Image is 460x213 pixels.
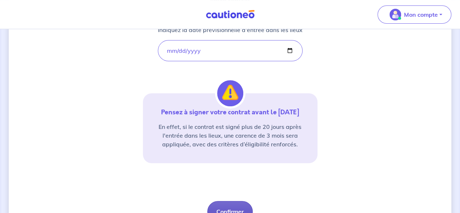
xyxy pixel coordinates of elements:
[377,5,451,24] button: illu_account_valid_menu.svgMon compte
[217,80,243,106] img: illu_alert.svg
[152,122,309,149] p: En effet, si le contrat est signé plus de 20 jours après l'entrée dans les lieux, une carence de ...
[389,9,401,20] img: illu_account_valid_menu.svg
[203,10,257,19] img: Cautioneo
[158,25,303,34] p: Indiquez la date prévisionnelle d'entrée dans les lieux
[158,40,303,61] input: lease-signed-date-placeholder
[152,108,309,117] p: Pensez à signer votre contrat avant le [DATE]
[404,10,438,19] p: Mon compte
